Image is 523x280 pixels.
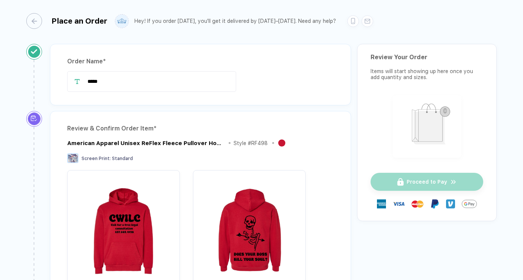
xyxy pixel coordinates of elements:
span: Standard [112,156,133,161]
span: Screen Print : [81,156,111,161]
img: user profile [115,15,128,28]
div: Review Your Order [371,54,483,61]
img: express [377,199,386,208]
div: Review & Confirm Order Item [67,123,334,135]
img: 03cb7493-8354-48bf-b681-5502996ec71a_nt_front_1741161026556.jpg [71,174,176,279]
img: Screen Print [67,153,78,163]
img: Paypal [430,199,439,208]
div: Items will start showing up here once you add quantity and sizes. [371,68,483,80]
div: Style # RF498 [234,140,268,146]
img: Venmo [446,199,455,208]
img: shopping_bag.png [396,99,458,153]
img: visa [393,198,405,210]
div: Place an Order [51,16,107,25]
img: 03cb7493-8354-48bf-b681-5502996ec71a_nt_back_1741161026559.jpg [197,174,302,279]
img: master-card [411,198,424,210]
img: GPay [462,196,477,211]
div: American Apparel Unisex ReFlex Fleece Pullover Hooded Sweatshirt [67,140,224,147]
div: Hey! If you order [DATE], you'll get it delivered by [DATE]–[DATE]. Need any help? [134,18,336,24]
div: Order Name [67,55,334,67]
